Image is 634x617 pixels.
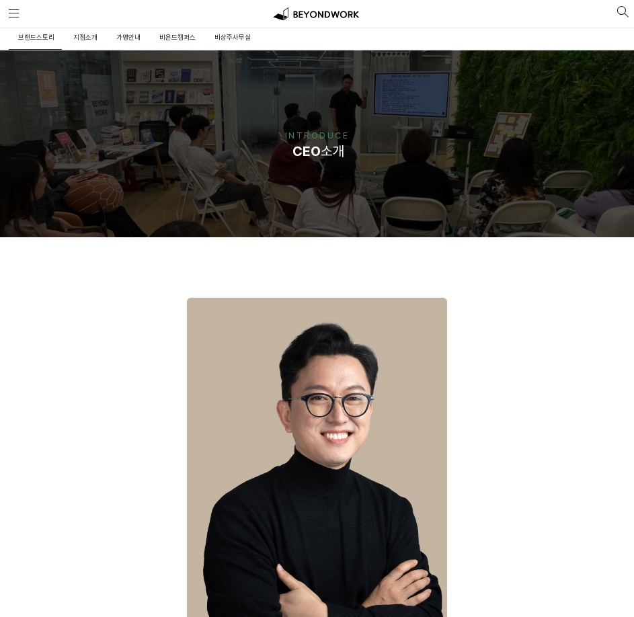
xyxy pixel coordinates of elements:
[73,33,97,41] span: 지점소개
[114,24,141,50] a: 가맹안내
[285,130,350,140] span: INTRODUCE
[71,24,97,50] a: 지점소개
[18,33,54,41] span: 브랜드스토리
[157,24,196,50] a: 비욘드캠퍼스
[159,33,196,41] span: 비욘드캠퍼스
[16,24,54,50] a: 브랜드스토리
[116,33,141,41] span: 가맹안내
[212,24,251,50] a: 비상주사무실
[214,33,251,41] span: 비상주사무실
[292,143,321,159] strong: CEO
[289,143,345,159] span: 소개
